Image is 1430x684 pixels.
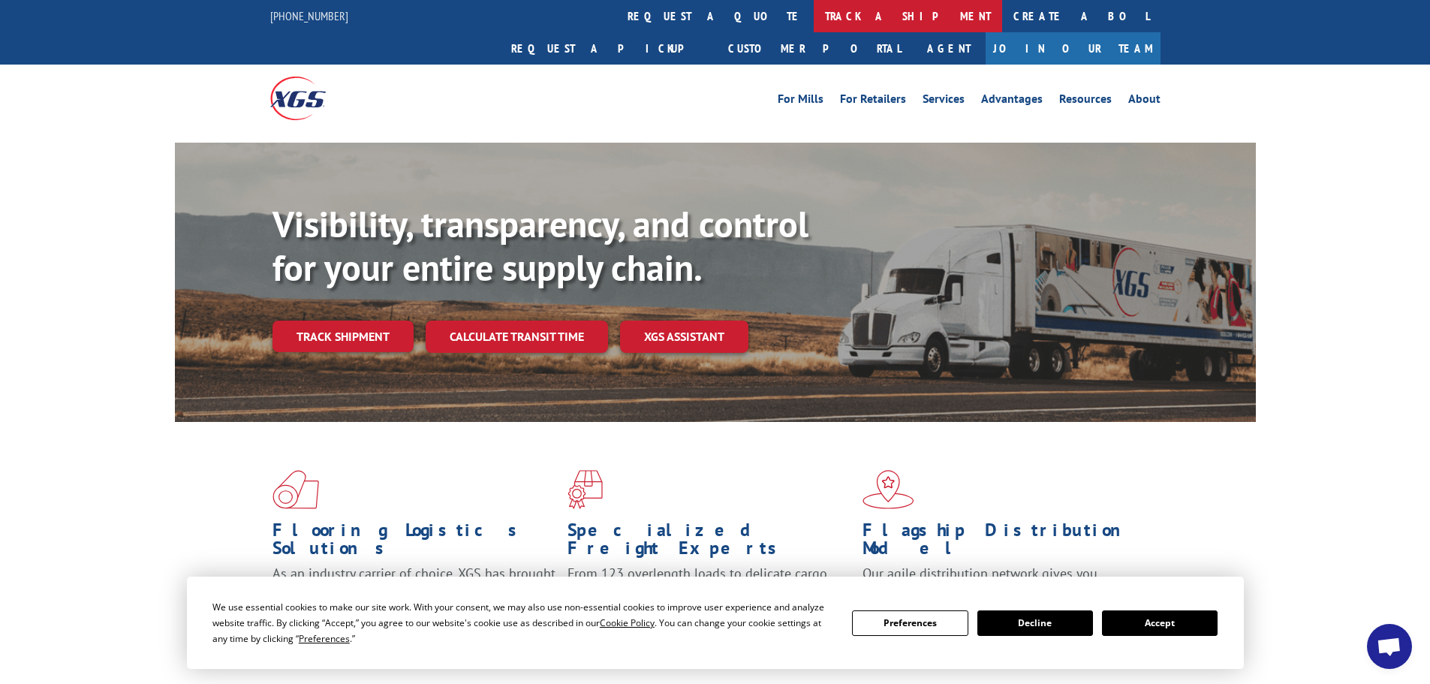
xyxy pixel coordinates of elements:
[986,32,1161,65] a: Join Our Team
[567,565,851,631] p: From 123 overlength loads to delicate cargo, our experienced staff knows the best way to move you...
[863,565,1139,600] span: Our agile distribution network gives you nationwide inventory management on demand.
[1102,610,1218,636] button: Accept
[1367,624,1412,669] div: Open chat
[852,610,968,636] button: Preferences
[600,616,655,629] span: Cookie Policy
[840,93,906,110] a: For Retailers
[620,321,748,353] a: XGS ASSISTANT
[270,8,348,23] a: [PHONE_NUMBER]
[426,321,608,353] a: Calculate transit time
[299,632,350,645] span: Preferences
[863,470,914,509] img: xgs-icon-flagship-distribution-model-red
[923,93,965,110] a: Services
[567,521,851,565] h1: Specialized Freight Experts
[567,470,603,509] img: xgs-icon-focused-on-flooring-red
[272,200,808,291] b: Visibility, transparency, and control for your entire supply chain.
[272,321,414,352] a: Track shipment
[717,32,912,65] a: Customer Portal
[212,599,834,646] div: We use essential cookies to make our site work. With your consent, we may also use non-essential ...
[1128,93,1161,110] a: About
[1059,93,1112,110] a: Resources
[863,521,1146,565] h1: Flagship Distribution Model
[272,565,555,618] span: As an industry carrier of choice, XGS has brought innovation and dedication to flooring logistics...
[500,32,717,65] a: Request a pickup
[977,610,1093,636] button: Decline
[981,93,1043,110] a: Advantages
[778,93,823,110] a: For Mills
[187,577,1244,669] div: Cookie Consent Prompt
[912,32,986,65] a: Agent
[272,470,319,509] img: xgs-icon-total-supply-chain-intelligence-red
[272,521,556,565] h1: Flooring Logistics Solutions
